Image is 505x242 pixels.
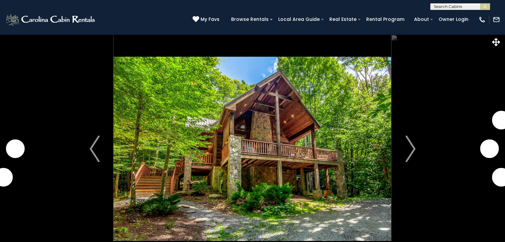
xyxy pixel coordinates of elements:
a: Local Area Guide [275,14,323,25]
span: My Favs [201,16,219,23]
img: arrow [90,136,100,162]
a: Rental Program [363,14,408,25]
img: arrow [405,136,415,162]
img: mail-regular-white.png [493,16,500,23]
a: Browse Rentals [228,14,272,25]
a: About [411,14,432,25]
a: My Favs [193,16,221,23]
img: phone-regular-white.png [478,16,486,23]
img: White-1-2.png [5,13,97,26]
a: Owner Login [435,14,472,25]
a: Real Estate [326,14,360,25]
